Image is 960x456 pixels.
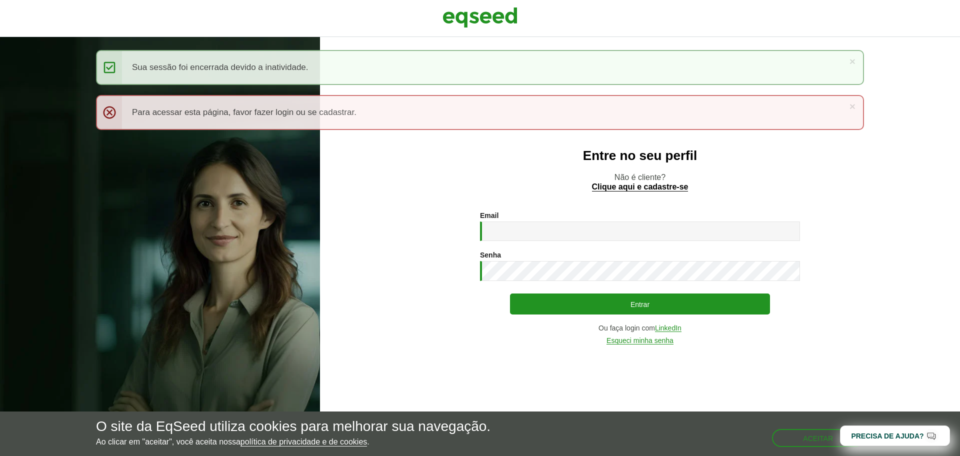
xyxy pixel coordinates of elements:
[96,50,864,85] div: Sua sessão foi encerrada devido a inatividade.
[480,324,800,332] div: Ou faça login com
[592,183,688,191] a: Clique aqui e cadastre-se
[96,419,490,434] h5: O site da EqSeed utiliza cookies para melhorar sua navegação.
[340,148,940,163] h2: Entre no seu perfil
[96,95,864,130] div: Para acessar esta página, favor fazer login ou se cadastrar.
[480,251,501,258] label: Senha
[606,337,673,344] a: Esqueci minha senha
[340,172,940,191] p: Não é cliente?
[480,212,498,219] label: Email
[849,101,855,111] a: ×
[442,5,517,30] img: EqSeed Logo
[655,324,681,332] a: LinkedIn
[772,429,864,447] button: Aceitar
[510,293,770,314] button: Entrar
[96,437,490,446] p: Ao clicar em "aceitar", você aceita nossa .
[240,438,367,446] a: política de privacidade e de cookies
[849,56,855,66] a: ×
